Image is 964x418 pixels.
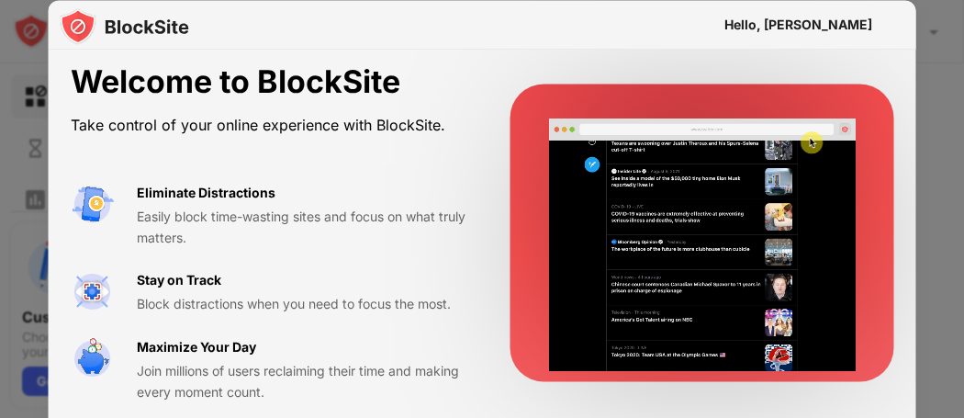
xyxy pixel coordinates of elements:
[137,270,221,290] div: Stay on Track
[137,182,275,202] div: Eliminate Distractions
[137,361,466,402] div: Join millions of users reclaiming their time and making every moment count.
[71,182,115,226] img: value-avoid-distractions.svg
[137,336,256,356] div: Maximize Your Day
[60,7,189,44] img: logo-blocksite.svg
[724,17,872,31] div: Hello, [PERSON_NAME]
[71,270,115,314] img: value-focus.svg
[71,112,466,139] div: Take control of your online experience with BlockSite.
[71,336,115,380] img: value-safe-time.svg
[71,63,466,101] div: Welcome to BlockSite
[137,207,466,248] div: Easily block time-wasting sites and focus on what truly matters.
[137,294,466,314] div: Block distractions when you need to focus the most.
